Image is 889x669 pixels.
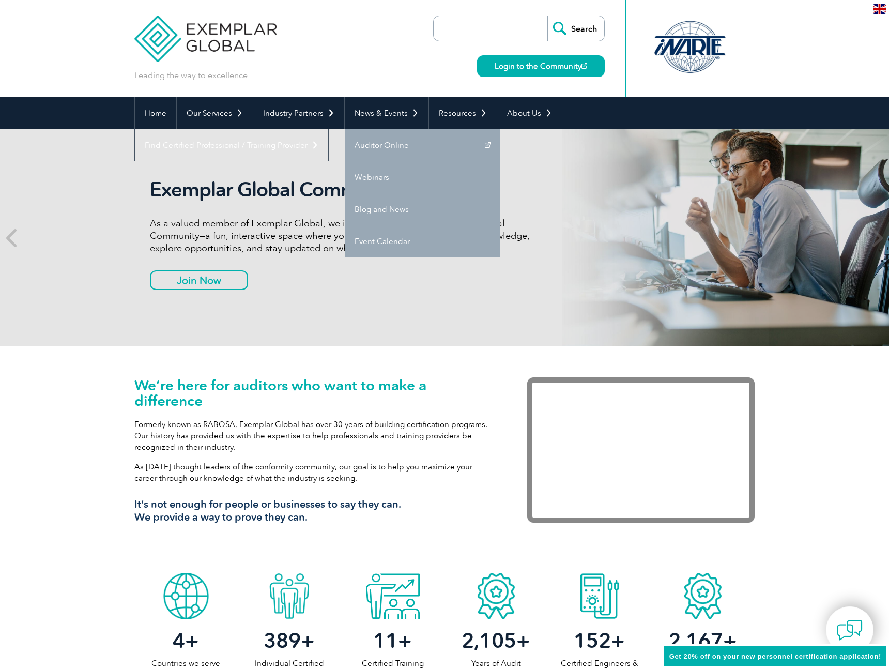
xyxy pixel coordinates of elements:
span: 152 [574,628,611,653]
span: 2,167 [668,628,723,653]
a: Resources [429,97,497,129]
span: 2,105 [462,628,516,653]
h2: + [134,632,238,649]
p: As a valued member of Exemplar Global, we invite you to join the Exemplar Global Community—a fun,... [150,217,538,254]
img: en [873,4,886,14]
input: Search [547,16,604,41]
a: Blog and News [345,193,500,225]
span: 389 [264,628,301,653]
h2: + [548,632,651,649]
a: Find Certified Professional / Training Provider [135,129,328,161]
p: Countries we serve [134,658,238,669]
h2: + [651,632,755,649]
h2: Exemplar Global Community [150,178,538,202]
iframe: Exemplar Global: Working together to make a difference [527,377,755,523]
a: About Us [497,97,562,129]
span: Get 20% off on your new personnel certification application! [669,652,881,660]
h2: + [444,632,548,649]
a: Our Services [177,97,253,129]
p: Leading the way to excellence [134,70,248,81]
a: Home [135,97,176,129]
a: Auditor Online [345,129,500,161]
a: Login to the Community [477,55,605,77]
span: 4 [173,628,185,653]
img: open_square.png [581,63,587,69]
h2: + [341,632,444,649]
img: contact-chat.png [837,617,863,643]
p: As [DATE] thought leaders of the conformity community, our goal is to help you maximize your care... [134,461,496,484]
a: Webinars [345,161,500,193]
a: Industry Partners [253,97,344,129]
a: News & Events [345,97,428,129]
h1: We’re here for auditors who want to make a difference [134,377,496,408]
span: 11 [373,628,398,653]
h3: It’s not enough for people or businesses to say they can. We provide a way to prove they can. [134,498,496,524]
a: Event Calendar [345,225,500,257]
a: Join Now [150,270,248,290]
h2: + [238,632,341,649]
p: Formerly known as RABQSA, Exemplar Global has over 30 years of building certification programs. O... [134,419,496,453]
